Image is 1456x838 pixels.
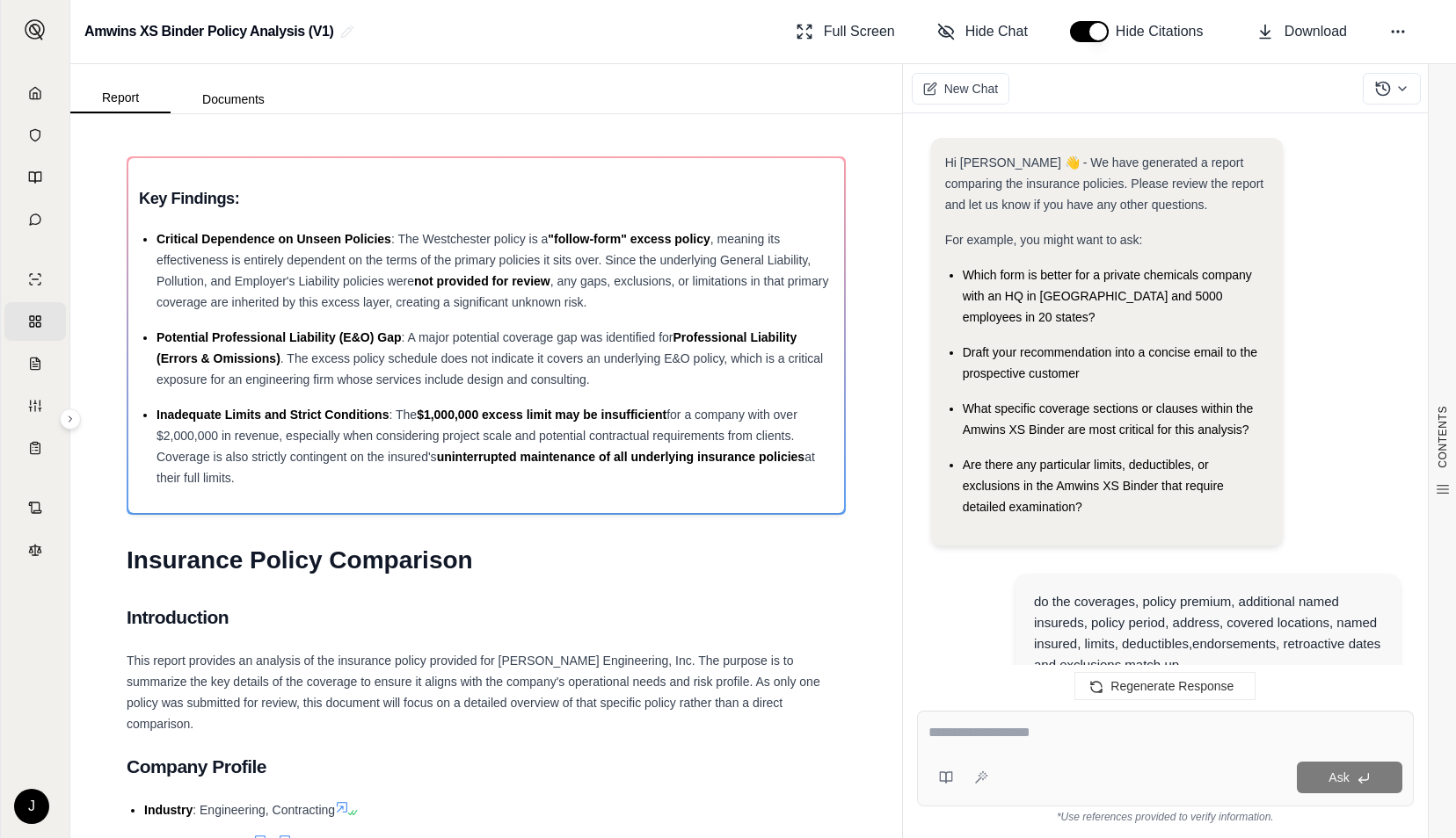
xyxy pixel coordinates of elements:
[1074,672,1256,700] button: Regenerate Response
[1329,770,1349,784] span: Ask
[4,260,66,299] a: Single Policy
[963,268,1252,324] span: Which form is better for a private chemicals company with an HQ in [GEOGRAPHIC_DATA] and 5000 emp...
[4,200,66,239] a: Chat
[824,21,895,42] span: Full Screen
[157,408,389,422] span: Inadequate Limits and Strict Conditions
[18,12,53,47] button: Expand sidebar
[157,232,391,246] span: Critical Dependence on Unseen Policies
[157,232,811,288] span: , meaning its effectiveness is entirely dependent on the terms of the primary policies it sits ov...
[4,488,66,527] a: Contract Analysis
[1110,679,1234,693] span: Regenerate Response
[157,450,815,485] span: at their full limits.
[402,330,673,344] span: : A major potential coverage gap was identified for
[1285,21,1347,42] span: Download
[945,233,1143,247] span: For example, you might want to ask:
[157,351,823,386] span: . The excess policy schedule does not indicate it covers an underlying E&O policy, which is a cri...
[4,302,66,341] a: Policy Comparisons
[70,83,171,113] button: Report
[1297,762,1402,793] button: Ask
[917,806,1414,824] div: *Use references provided to verify information.
[144,803,193,817] span: Industry
[963,401,1254,437] span: What specific coverage sections or clauses within the Amwins XS Binder are most critical for this...
[193,803,335,817] span: : Engineering, Contracting
[963,458,1224,514] span: Are there any particular limits, deductibles, or exclusions in the Amwins XS Binder that require ...
[4,531,66,569] a: Legal Search Engine
[1249,14,1354,49] button: Download
[4,429,66,467] a: Coverage Table
[60,408,81,430] button: Expand sidebar
[171,85,296,113] button: Documents
[1436,406,1450,468] span: CONTENTS
[25,19,46,40] img: Expand sidebar
[157,330,402,344] span: Potential Professional Liability (E&O) Gap
[945,155,1264,212] span: Hi [PERSON_NAME] 👋 - We have generated a report comparing the insurance policies. Please review t...
[930,14,1035,49] button: Hide Chat
[789,14,902,49] button: Full Screen
[417,408,666,422] span: $1,000,000 excess limit may be insufficient
[4,116,66,155] a: Documents Vault
[127,654,820,731] span: This report provides an analysis of the insurance policy provided for [PERSON_NAME] Engineering, ...
[4,386,66,425] a: Custom Report
[139,183,834,214] h3: Key Findings:
[912,73,1009,105] button: New Chat
[1034,591,1381,675] div: do the coverages, policy premium, additional named insureds, policy period, address, covered loca...
[4,158,66,197] a: Prompt Library
[391,232,548,246] span: : The Westchester policy is a
[414,274,550,288] span: not provided for review
[965,21,1028,42] span: Hide Chat
[127,599,846,636] h2: Introduction
[84,16,333,47] h2: Amwins XS Binder Policy Analysis (V1)
[437,450,805,464] span: uninterrupted maintenance of all underlying insurance policies
[1116,21,1214,42] span: Hide Citations
[4,74,66,112] a: Home
[548,232,710,246] span: "follow-form" excess policy
[14,789,49,824] div: J
[944,80,998,98] span: New Chat
[4,344,66,383] a: Claim Coverage
[389,408,417,422] span: : The
[127,748,846,785] h2: Company Profile
[157,408,797,464] span: for a company with over $2,000,000 in revenue, especially when considering project scale and pote...
[963,345,1257,380] span: Draft your recommendation into a concise email to the prospective customer
[127,536,846,585] h1: Insurance Policy Comparison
